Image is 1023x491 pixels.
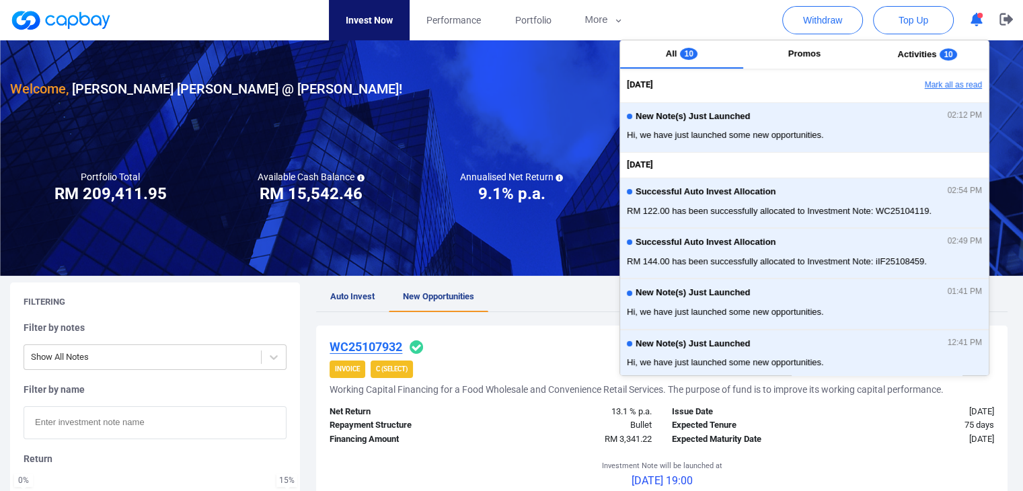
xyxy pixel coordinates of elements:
h5: Filtering [24,296,65,308]
span: Auto Invest [330,291,375,301]
span: New Note(s) Just Launched [636,339,750,349]
div: Bullet [491,418,662,432]
h5: Available Cash Balance [258,171,365,183]
p: Investment Note will be launched at [602,460,722,472]
button: Successful Auto Invest Allocation02:49 PMRM 144.00 has been successfully allocated to Investment ... [620,228,989,278]
button: Top Up [873,6,954,34]
div: Expected Maturity Date [662,432,833,447]
h5: Filter by name [24,383,287,395]
h5: Annualised Net Return [459,171,563,183]
span: RM 144.00 has been successfully allocated to Investment Note: iIF25108459. [627,255,982,268]
div: Issue Date [662,405,833,419]
span: Welcome, [10,81,69,97]
h5: Filter by notes [24,322,287,334]
button: Activities10 [866,40,989,69]
p: [DATE] 19:00 [602,472,722,490]
div: [DATE] [833,432,1004,447]
span: 02:54 PM [948,186,982,196]
span: Hi, we have just launched some new opportunities. [627,356,982,369]
span: New Opportunities [403,291,474,301]
div: Net Return [319,405,490,419]
span: 10 [680,48,697,60]
span: Hi, we have just launched some new opportunities. [627,305,982,319]
div: 0 % [17,476,30,484]
h5: Portfolio Total [81,171,140,183]
span: 12:41 PM [948,338,982,348]
span: [DATE] [627,78,653,92]
div: 15 % [279,476,295,484]
span: Successful Auto Invest Allocation [636,187,776,197]
span: Successful Auto Invest Allocation [636,237,776,248]
span: New Note(s) Just Launched [636,112,750,122]
button: Promos [743,40,866,69]
input: Enter investment note name [24,406,287,439]
h3: RM 209,411.95 [54,183,167,204]
span: [DATE] [627,158,653,172]
span: Performance [426,13,481,28]
button: Successful Auto Invest Allocation02:54 PMRM 122.00 has been successfully allocated to Investment ... [620,178,989,228]
h3: 9.1% p.a. [478,183,545,204]
h5: Return [24,453,287,465]
div: 13.1 % p.a. [491,405,662,419]
span: Activities [898,49,937,59]
div: [DATE] [833,405,1004,419]
h5: Working Capital Financing for a Food Wholesale and Convenience Retail Services. The purpose of fu... [330,383,944,395]
u: WC25107932 [330,340,402,354]
strong: C (Select) [376,365,408,373]
div: Financing Amount [319,432,490,447]
span: All [666,48,677,59]
strong: Invoice [335,365,360,373]
span: Hi, we have just launched some new opportunities. [627,128,982,142]
h3: [PERSON_NAME] [PERSON_NAME] @ [PERSON_NAME] ! [10,78,402,100]
span: 02:12 PM [948,111,982,120]
span: RM 3,341.22 [605,434,652,444]
span: 01:41 PM [948,287,982,297]
button: New Note(s) Just Launched12:41 PMHi, we have just launched some new opportunities. [620,330,989,380]
span: 02:49 PM [948,237,982,246]
span: 10 [940,48,956,61]
button: Mark all as read [844,74,989,97]
span: Top Up [899,13,928,27]
span: Promos [788,48,821,59]
span: Portfolio [515,13,551,28]
h3: RM 15,542.46 [260,183,363,204]
button: Withdraw [782,6,863,34]
span: New Note(s) Just Launched [636,288,750,298]
div: Repayment Structure [319,418,490,432]
button: New Note(s) Just Launched02:12 PMHi, we have just launched some new opportunities. [620,102,989,153]
button: All10 [620,40,743,69]
span: RM 122.00 has been successfully allocated to Investment Note: WC25104119. [627,204,982,218]
div: 75 days [833,418,1004,432]
div: Expected Tenure [662,418,833,432]
button: New Note(s) Just Launched01:41 PMHi, we have just launched some new opportunities. [620,278,989,329]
